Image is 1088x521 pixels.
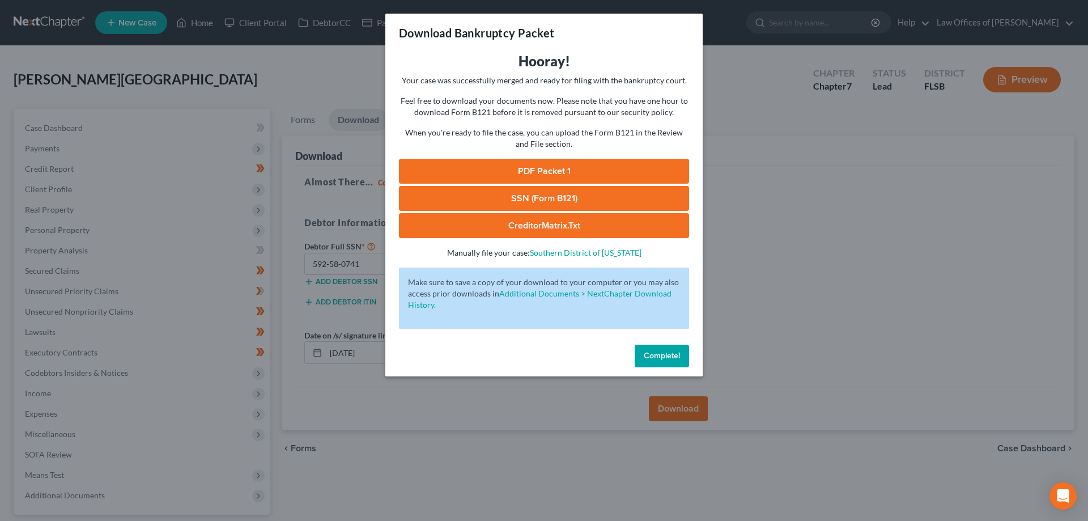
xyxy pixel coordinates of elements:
p: Feel free to download your documents now. Please note that you have one hour to download Form B12... [399,95,689,118]
h3: Hooray! [399,52,689,70]
a: CreditorMatrix.txt [399,213,689,238]
div: Open Intercom Messenger [1049,482,1077,510]
h3: Download Bankruptcy Packet [399,25,554,41]
a: PDF Packet 1 [399,159,689,184]
p: Your case was successfully merged and ready for filing with the bankruptcy court. [399,75,689,86]
a: Southern District of [US_STATE] [530,248,641,257]
button: Complete! [635,345,689,367]
p: Make sure to save a copy of your download to your computer or you may also access prior downloads in [408,277,680,311]
span: Complete! [644,351,680,361]
p: When you're ready to file the case, you can upload the Form B121 in the Review and File section. [399,127,689,150]
a: Additional Documents > NextChapter Download History. [408,289,671,310]
p: Manually file your case: [399,247,689,259]
a: SSN (Form B121) [399,186,689,211]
